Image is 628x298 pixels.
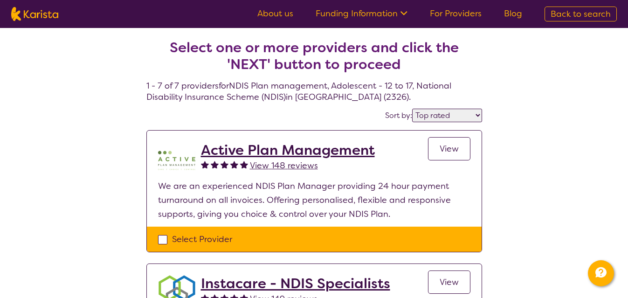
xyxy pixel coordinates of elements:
[158,39,471,73] h2: Select one or more providers and click the 'NEXT' button to proceed
[211,160,219,168] img: fullstar
[588,260,614,286] button: Channel Menu
[440,143,459,154] span: View
[545,7,617,21] a: Back to search
[158,142,195,179] img: pypzb5qm7jexfhutod0x.png
[250,160,318,171] span: View 148 reviews
[201,275,390,292] a: Instacare - NDIS Specialists
[221,160,228,168] img: fullstar
[250,159,318,173] a: View 148 reviews
[11,7,58,21] img: Karista logo
[428,270,470,294] a: View
[428,137,470,160] a: View
[257,8,293,19] a: About us
[158,179,470,221] p: We are an experienced NDIS Plan Manager providing 24 hour payment turnaround on all invoices. Off...
[201,160,209,168] img: fullstar
[316,8,407,19] a: Funding Information
[430,8,482,19] a: For Providers
[240,160,248,168] img: fullstar
[440,277,459,288] span: View
[551,8,611,20] span: Back to search
[201,142,375,159] a: Active Plan Management
[385,111,412,120] label: Sort by:
[504,8,522,19] a: Blog
[230,160,238,168] img: fullstar
[146,17,482,103] h4: 1 - 7 of 7 providers for NDIS Plan management , Adolescent - 12 to 17 , National Disability Insur...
